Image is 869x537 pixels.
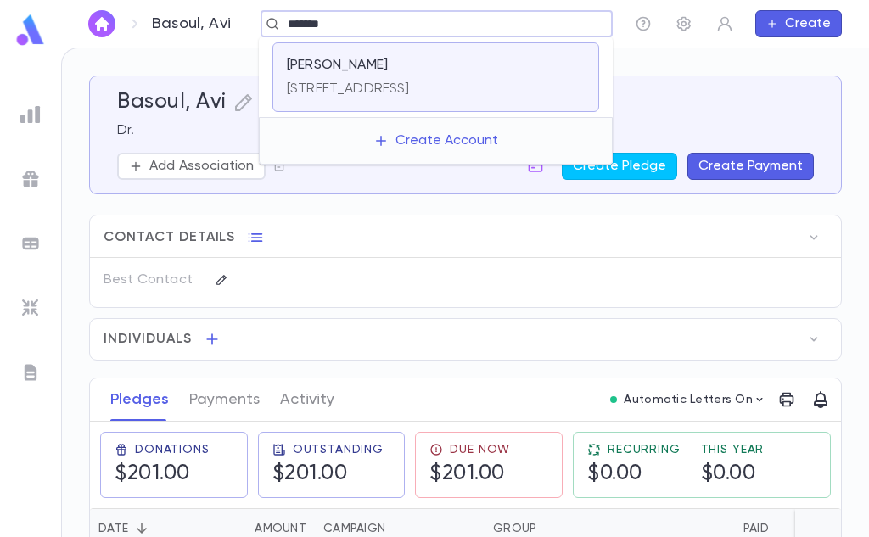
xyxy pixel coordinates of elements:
[360,125,512,157] button: Create Account
[110,378,169,421] button: Pledges
[104,331,192,348] span: Individuals
[189,378,260,421] button: Payments
[624,393,753,406] p: Automatic Letters On
[20,298,41,318] img: imports_grey.530a8a0e642e233f2baf0ef88e8c9fcb.svg
[608,443,681,456] span: Recurring
[14,14,48,47] img: logo
[293,443,384,456] span: Outstanding
[117,122,814,139] p: Dr.
[287,81,410,98] p: [STREET_ADDRESS]
[701,461,756,487] h5: $0.00
[117,153,266,180] button: Add Association
[104,266,201,294] p: Best Contact
[115,461,190,487] h5: $201.00
[20,233,41,254] img: batches_grey.339ca447c9d9533ef1741baa751efc33.svg
[755,10,842,37] button: Create
[20,169,41,189] img: campaigns_grey.99e729a5f7ee94e3726e6486bddda8f1.svg
[603,388,773,411] button: Automatic Letters On
[280,378,334,421] button: Activity
[562,153,677,180] button: Create Pledge
[152,14,231,33] p: Basoul, Avi
[701,443,765,456] span: This Year
[20,104,41,125] img: reports_grey.c525e4749d1bce6a11f5fe2a8de1b229.svg
[92,17,112,31] img: home_white.a664292cf8c1dea59945f0da9f25487c.svg
[450,443,510,456] span: Due Now
[287,57,388,74] p: [PERSON_NAME]
[429,461,505,487] h5: $201.00
[104,229,235,246] span: Contact Details
[135,443,210,456] span: Donations
[272,461,348,487] h5: $201.00
[587,461,642,487] h5: $0.00
[687,153,814,180] button: Create Payment
[117,90,227,115] h5: Basoul, Avi
[20,362,41,383] img: letters_grey.7941b92b52307dd3b8a917253454ce1c.svg
[149,158,254,175] p: Add Association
